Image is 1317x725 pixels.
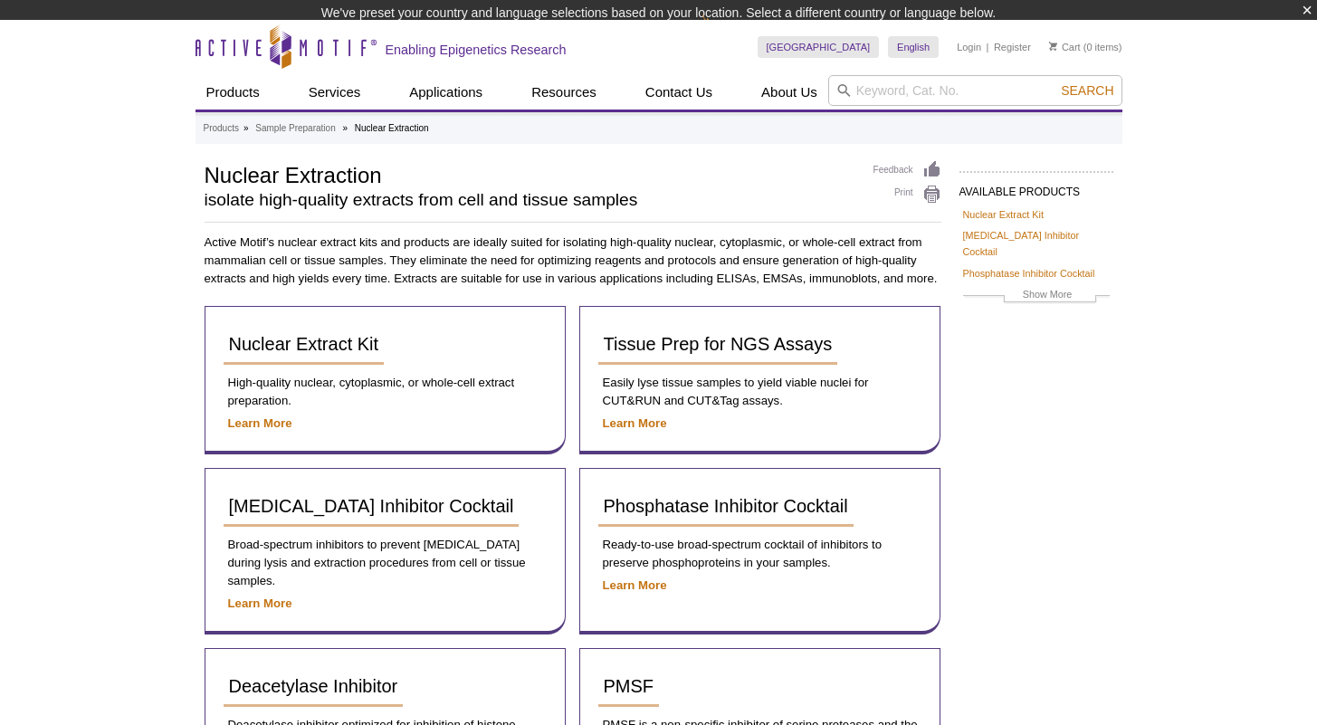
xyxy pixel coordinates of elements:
[957,41,981,53] a: Login
[205,234,941,288] p: Active Motif’s nuclear extract kits and products are ideally suited for isolating high-quality nu...
[758,36,880,58] a: [GEOGRAPHIC_DATA]
[1049,41,1081,53] a: Cart
[205,192,855,208] h2: isolate high-quality extracts from cell and tissue samples
[994,41,1031,53] a: Register
[702,14,750,56] img: Change Here
[604,676,654,696] span: PMSF
[603,578,667,592] a: Learn More
[604,496,848,516] span: Phosphatase Inhibitor Cocktail
[1049,36,1122,58] li: (0 items)
[598,325,838,365] a: Tissue Prep for NGS Assays
[873,185,941,205] a: Print
[873,160,941,180] a: Feedback
[959,171,1113,204] h2: AVAILABLE PRODUCTS
[204,120,239,137] a: Products
[1061,83,1113,98] span: Search
[1049,42,1057,51] img: Your Cart
[205,160,855,187] h1: Nuclear Extraction
[987,36,989,58] li: |
[963,206,1044,223] a: Nuclear Extract Kit
[386,42,567,58] h2: Enabling Epigenetics Research
[828,75,1122,106] input: Keyword, Cat. No.
[228,416,292,430] a: Learn More
[229,334,379,354] span: Nuclear Extract Kit
[355,123,429,133] li: Nuclear Extraction
[603,416,667,430] a: Learn More
[224,374,547,410] p: High-quality nuclear, cytoplasmic, or whole-cell extract preparation.
[1055,82,1119,99] button: Search
[750,75,828,110] a: About Us
[224,536,547,590] p: Broad-spectrum inhibitors to prevent [MEDICAL_DATA] during lysis and extraction procedures from c...
[520,75,607,110] a: Resources
[635,75,723,110] a: Contact Us
[598,536,921,572] p: Ready-to-use broad-spectrum cocktail of inhibitors to preserve phosphoproteins in your samples.
[196,75,271,110] a: Products
[888,36,939,58] a: English
[598,487,854,527] a: Phosphatase Inhibitor Cocktail
[963,265,1095,281] a: Phosphatase Inhibitor Cocktail
[963,286,1110,307] a: Show More
[229,676,398,696] span: Deacetylase Inhibitor
[228,596,292,610] a: Learn More
[598,374,921,410] p: Easily lyse tissue samples to yield viable nuclei for CUT&RUN and CUT&Tag assays.
[963,227,1110,260] a: [MEDICAL_DATA] Inhibitor Cocktail
[598,667,660,707] a: PMSF
[224,487,520,527] a: [MEDICAL_DATA] Inhibitor Cocktail
[224,667,404,707] a: Deacetylase Inhibitor
[243,123,249,133] li: »
[298,75,372,110] a: Services
[342,123,348,133] li: »
[604,334,833,354] span: Tissue Prep for NGS Assays
[398,75,493,110] a: Applications
[224,325,385,365] a: Nuclear Extract Kit
[229,496,514,516] span: [MEDICAL_DATA] Inhibitor Cocktail
[255,120,335,137] a: Sample Preparation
